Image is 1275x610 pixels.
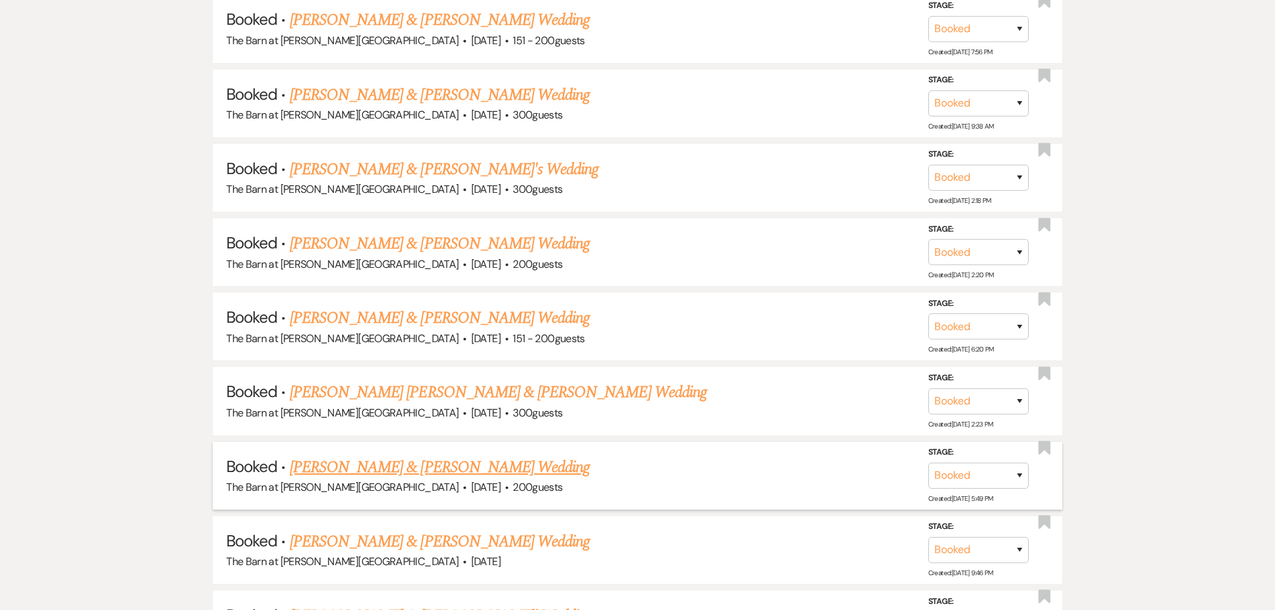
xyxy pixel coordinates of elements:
span: [DATE] [471,406,501,420]
label: Stage: [928,445,1029,460]
a: [PERSON_NAME] & [PERSON_NAME] Wedding [290,83,590,107]
span: The Barn at [PERSON_NAME][GEOGRAPHIC_DATA] [226,257,458,271]
span: 151 - 200 guests [513,33,584,48]
span: [DATE] [471,182,501,196]
span: Created: [DATE] 2:18 PM [928,196,991,205]
span: Created: [DATE] 5:49 PM [928,494,993,503]
span: [DATE] [471,331,501,346]
span: [DATE] [471,257,501,271]
span: The Barn at [PERSON_NAME][GEOGRAPHIC_DATA] [226,182,458,196]
label: Stage: [928,222,1029,236]
span: The Barn at [PERSON_NAME][GEOGRAPHIC_DATA] [226,331,458,346]
label: Stage: [928,594,1029,609]
span: Booked [226,307,277,327]
span: 300 guests [513,406,562,420]
span: Created: [DATE] 7:56 PM [928,48,993,56]
span: Booked [226,456,277,477]
a: [PERSON_NAME] & [PERSON_NAME] Wedding [290,232,590,256]
span: Created: [DATE] 9:46 PM [928,568,993,577]
span: 200 guests [513,257,562,271]
span: Booked [226,381,277,402]
span: The Barn at [PERSON_NAME][GEOGRAPHIC_DATA] [226,554,458,568]
label: Stage: [928,297,1029,311]
span: Created: [DATE] 2:23 PM [928,419,993,428]
span: Booked [226,530,277,551]
a: [PERSON_NAME] & [PERSON_NAME]'s Wedding [290,157,599,181]
span: Booked [226,158,277,179]
span: The Barn at [PERSON_NAME][GEOGRAPHIC_DATA] [226,33,458,48]
span: Created: [DATE] 9:38 AM [928,122,994,131]
span: 200 guests [513,480,562,494]
span: Booked [226,232,277,253]
label: Stage: [928,371,1029,386]
span: 151 - 200 guests [513,331,584,346]
span: The Barn at [PERSON_NAME][GEOGRAPHIC_DATA] [226,108,458,122]
a: [PERSON_NAME] & [PERSON_NAME] Wedding [290,530,590,554]
span: [DATE] [471,33,501,48]
span: [DATE] [471,480,501,494]
span: The Barn at [PERSON_NAME][GEOGRAPHIC_DATA] [226,480,458,494]
span: The Barn at [PERSON_NAME][GEOGRAPHIC_DATA] [226,406,458,420]
span: [DATE] [471,554,501,568]
a: [PERSON_NAME] & [PERSON_NAME] Wedding [290,306,590,330]
label: Stage: [928,147,1029,162]
a: [PERSON_NAME] & [PERSON_NAME] Wedding [290,8,590,32]
span: 300 guests [513,182,562,196]
span: Booked [226,9,277,29]
span: Created: [DATE] 6:20 PM [928,345,994,354]
label: Stage: [928,73,1029,88]
a: [PERSON_NAME] [PERSON_NAME] & [PERSON_NAME] Wedding [290,380,707,404]
span: 300 guests [513,108,562,122]
a: [PERSON_NAME] & [PERSON_NAME] Wedding [290,455,590,479]
span: [DATE] [471,108,501,122]
label: Stage: [928,520,1029,534]
span: Booked [226,84,277,104]
span: Created: [DATE] 2:20 PM [928,271,994,279]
